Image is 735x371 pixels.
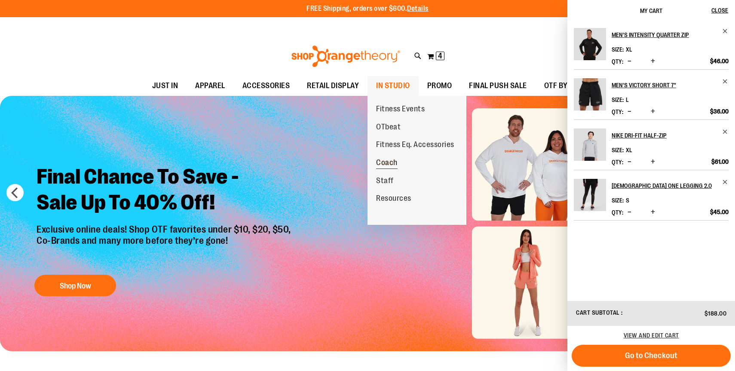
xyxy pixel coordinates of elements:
a: Remove item [722,78,729,85]
button: Decrease product quantity [625,208,634,217]
span: $36.00 [710,107,729,115]
button: Decrease product quantity [625,107,634,116]
li: Product [574,170,729,221]
a: Remove item [722,129,729,135]
a: Men's Intensity Quarter Zip [574,28,606,66]
button: Shop Now [34,275,116,296]
button: Increase product quantity [649,57,657,66]
span: PROMO [427,76,452,95]
span: $45.00 [710,208,729,216]
dt: Size [612,197,624,204]
span: Cart Subtotal [576,309,620,316]
a: Men's Intensity Quarter Zip [612,28,729,42]
span: IN STUDIO [376,76,410,95]
label: Qty [612,209,623,216]
span: L [626,96,629,103]
a: Men's Victory Short 7" [574,78,606,116]
span: XL [626,147,632,153]
li: Product [574,28,729,69]
li: Product [574,69,729,120]
h2: Nike Dri-FIT Half-Zip [612,129,717,142]
span: My Cart [640,7,662,14]
button: Increase product quantity [649,107,657,116]
a: View and edit cart [624,332,679,339]
a: Remove item [722,179,729,185]
li: Product [574,120,729,170]
label: Qty [612,58,623,65]
a: Men's Victory Short 7" [612,78,729,92]
button: Go to Checkout [572,345,731,367]
button: Increase product quantity [649,158,657,166]
span: S [626,197,629,204]
a: Nike Dri-FIT Half-Zip [574,129,606,166]
span: $188.00 [704,310,727,317]
p: FREE Shipping, orders over $600. [306,4,429,14]
span: Close [711,7,728,14]
dt: Size [612,147,624,153]
a: Final Chance To Save -Sale Up To 40% Off! Exclusive online deals! Shop OTF favorites under $10, $... [30,157,300,300]
button: Decrease product quantity [625,158,634,166]
span: $46.00 [710,57,729,65]
button: Decrease product quantity [625,57,634,66]
span: Fitness Eq. Accessories [376,140,454,151]
a: [DEMOGRAPHIC_DATA] One Legging 2.0 [612,179,729,193]
span: $61.00 [711,158,729,166]
a: Remove item [722,28,729,34]
span: Resources [376,194,411,205]
span: Coach [376,158,398,169]
label: Qty [612,159,623,166]
h2: Men's Intensity Quarter Zip [612,28,717,42]
button: prev [6,184,24,201]
p: Exclusive online deals! Shop OTF favorites under $10, $20, $50, Co-Brands and many more before th... [30,224,300,266]
img: Shop Orangetheory [290,46,401,67]
span: FINAL PUSH SALE [469,76,527,95]
span: OTF BY YOU [544,76,583,95]
span: ACCESSORIES [242,76,290,95]
h2: Men's Victory Short 7" [612,78,717,92]
span: APPAREL [195,76,225,95]
img: Men's Intensity Quarter Zip [574,28,606,60]
label: Qty [612,108,623,115]
span: 4 [438,52,442,60]
span: Fitness Events [376,104,425,115]
a: Ladies One Legging 2.0 [574,179,606,217]
h2: [DEMOGRAPHIC_DATA] One Legging 2.0 [612,179,717,193]
span: Staff [376,176,394,187]
img: Nike Dri-FIT Half-Zip [574,129,606,161]
span: OTbeat [376,123,401,133]
h2: Final Chance To Save - Sale Up To 40% Off! [30,157,300,224]
button: Increase product quantity [649,208,657,217]
span: XL [626,46,632,53]
a: Nike Dri-FIT Half-Zip [612,129,729,142]
img: Men's Victory Short 7" [574,78,606,110]
span: Go to Checkout [625,351,677,360]
a: Details [407,5,429,12]
img: Ladies One Legging 2.0 [574,179,606,211]
dt: Size [612,46,624,53]
span: JUST IN [152,76,178,95]
span: RETAIL DISPLAY [307,76,359,95]
dt: Size [612,96,624,103]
